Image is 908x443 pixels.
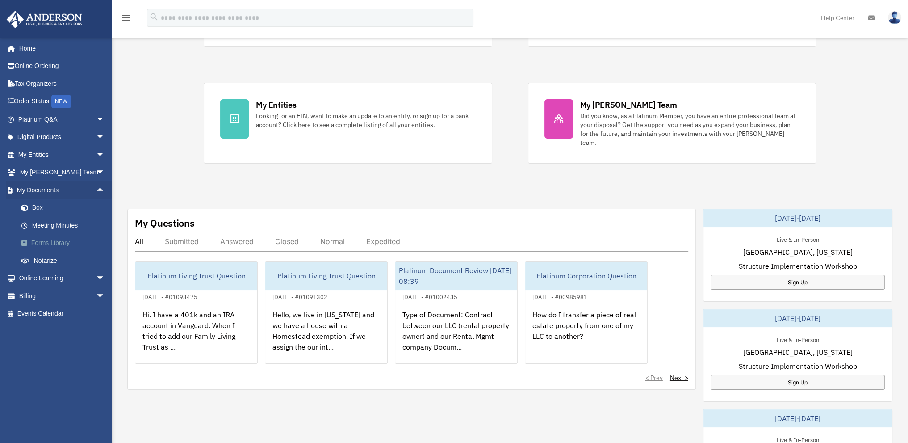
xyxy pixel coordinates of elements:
div: [DATE] - #01002435 [395,291,464,301]
div: Hello, we live in [US_STATE] and we have a house with a Homestead exemption. If we assign the our... [265,302,387,372]
a: Box [13,199,118,217]
a: Forms Library [13,234,118,252]
a: Sign Up [711,375,885,390]
span: arrow_drop_down [96,164,114,182]
div: Platinum Document Review [DATE] 08:39 [395,262,517,290]
a: Platinum Document Review [DATE] 08:39[DATE] - #01002435Type of Document: Contract between our LLC... [395,261,518,364]
span: arrow_drop_down [96,128,114,147]
div: NEW [51,95,71,108]
div: Platinum Corporation Question [525,262,647,290]
a: My Entitiesarrow_drop_down [6,146,118,164]
div: Hi. I have a 401k and an IRA account in Vanguard. When I tried to add our Family Living Trust as ... [135,302,257,372]
div: Type of Document: Contract between our LLC (rental property owner) and our Rental Mgmt company Do... [395,302,517,372]
div: Platinum Living Trust Question [135,262,257,290]
div: [DATE]-[DATE] [703,309,892,327]
div: Live & In-Person [769,234,826,244]
div: Answered [220,237,254,246]
div: Live & In-Person [769,334,826,344]
a: My Documentsarrow_drop_up [6,181,118,199]
i: search [149,12,159,22]
div: [DATE] - #01091302 [265,291,335,301]
span: arrow_drop_down [96,287,114,305]
a: Notarize [13,252,118,270]
div: Normal [320,237,345,246]
a: Sign Up [711,275,885,290]
div: Did you know, as a Platinum Member, you have an entire professional team at your disposal? Get th... [580,111,799,147]
a: Online Ordering [6,57,118,75]
span: arrow_drop_down [96,146,114,164]
span: [GEOGRAPHIC_DATA], [US_STATE] [743,247,852,257]
a: Meeting Minutes [13,216,118,234]
a: Online Learningarrow_drop_down [6,270,118,287]
div: My Questions [135,216,195,230]
a: Platinum Corporation Question[DATE] - #00985981How do I transfer a piece of real estate property ... [525,261,648,364]
a: Platinum Living Trust Question[DATE] - #01093475Hi. I have a 401k and an IRA account in Vanguard.... [135,261,258,364]
i: menu [121,13,131,23]
img: User Pic [888,11,901,24]
a: Platinum Q&Aarrow_drop_down [6,110,118,128]
div: [DATE] - #00985981 [525,291,594,301]
div: My [PERSON_NAME] Team [580,99,677,110]
a: menu [121,16,131,23]
div: My Entities [256,99,296,110]
div: [DATE] - #01093475 [135,291,205,301]
a: My Entities Looking for an EIN, want to make an update to an entity, or sign up for a bank accoun... [204,83,492,164]
a: My [PERSON_NAME] Team Did you know, as a Platinum Member, you have an entire professional team at... [528,83,816,164]
a: Order StatusNEW [6,93,118,111]
span: arrow_drop_down [96,110,114,129]
span: [GEOGRAPHIC_DATA], [US_STATE] [743,347,852,358]
a: Tax Organizers [6,75,118,93]
a: Billingarrow_drop_down [6,287,118,305]
span: Structure Implementation Workshop [738,361,857,371]
img: Anderson Advisors Platinum Portal [4,11,85,28]
div: Submitted [165,237,199,246]
a: Events Calendar [6,305,118,323]
a: Platinum Living Trust Question[DATE] - #01091302Hello, we live in [US_STATE] and we have a house ... [265,261,388,364]
a: Digital Productsarrow_drop_down [6,128,118,146]
div: [DATE]-[DATE] [703,409,892,427]
div: [DATE]-[DATE] [703,209,892,227]
a: My [PERSON_NAME] Teamarrow_drop_down [6,164,118,181]
span: arrow_drop_up [96,181,114,199]
a: Home [6,39,114,57]
div: Closed [275,237,299,246]
div: How do I transfer a piece of real estate property from one of my LLC to another? [525,302,647,372]
a: Next > [670,373,688,382]
div: Expedited [366,237,400,246]
div: All [135,237,143,246]
span: Structure Implementation Workshop [738,261,857,271]
span: arrow_drop_down [96,270,114,288]
div: Platinum Living Trust Question [265,262,387,290]
div: Looking for an EIN, want to make an update to an entity, or sign up for a bank account? Click her... [256,111,475,129]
